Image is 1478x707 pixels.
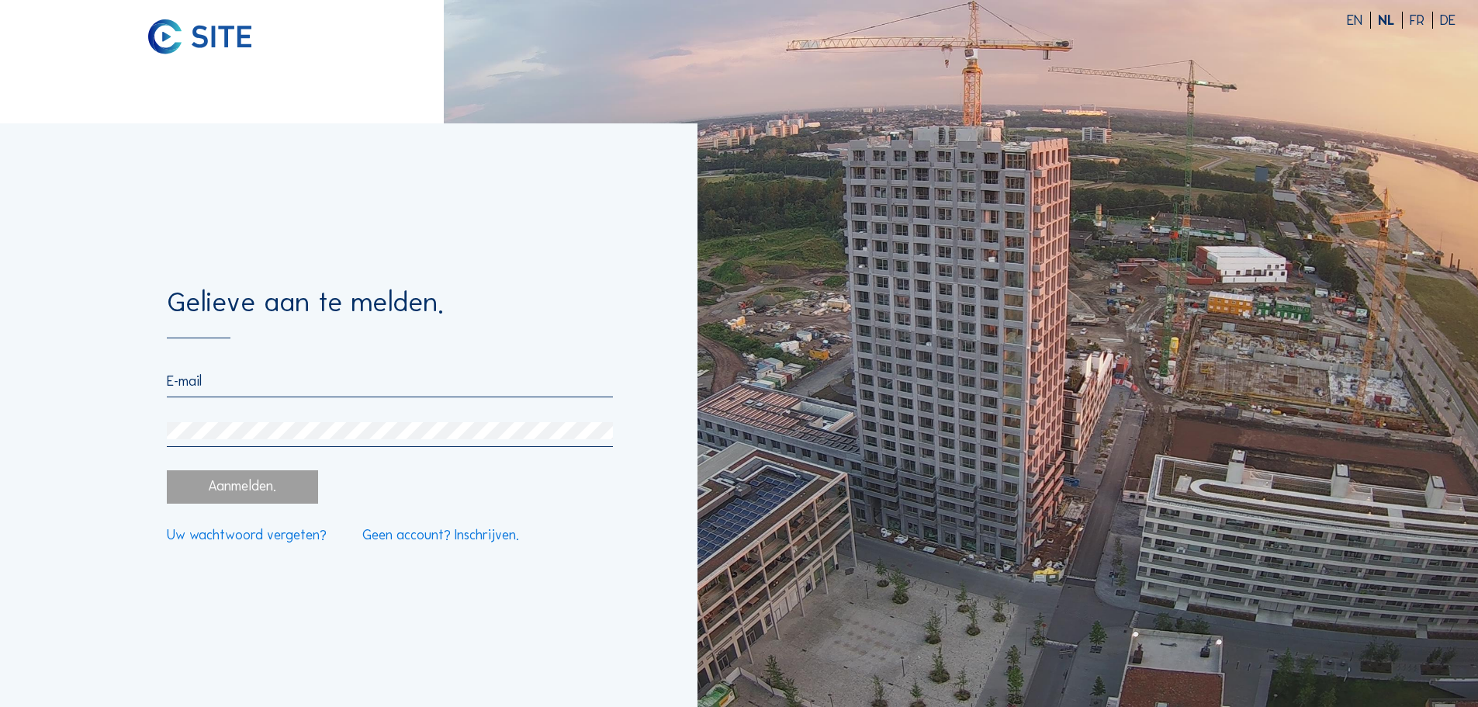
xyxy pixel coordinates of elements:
[1410,14,1433,28] div: FR
[148,19,251,54] img: C-SITE logo
[1378,14,1403,28] div: NL
[362,529,519,542] a: Geen account? Inschrijven.
[1347,14,1371,28] div: EN
[167,529,327,542] a: Uw wachtwoord vergeten?
[167,470,317,504] div: Aanmelden.
[167,288,612,338] div: Gelieve aan te melden.
[1440,14,1456,28] div: DE
[167,373,612,390] input: E-mail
